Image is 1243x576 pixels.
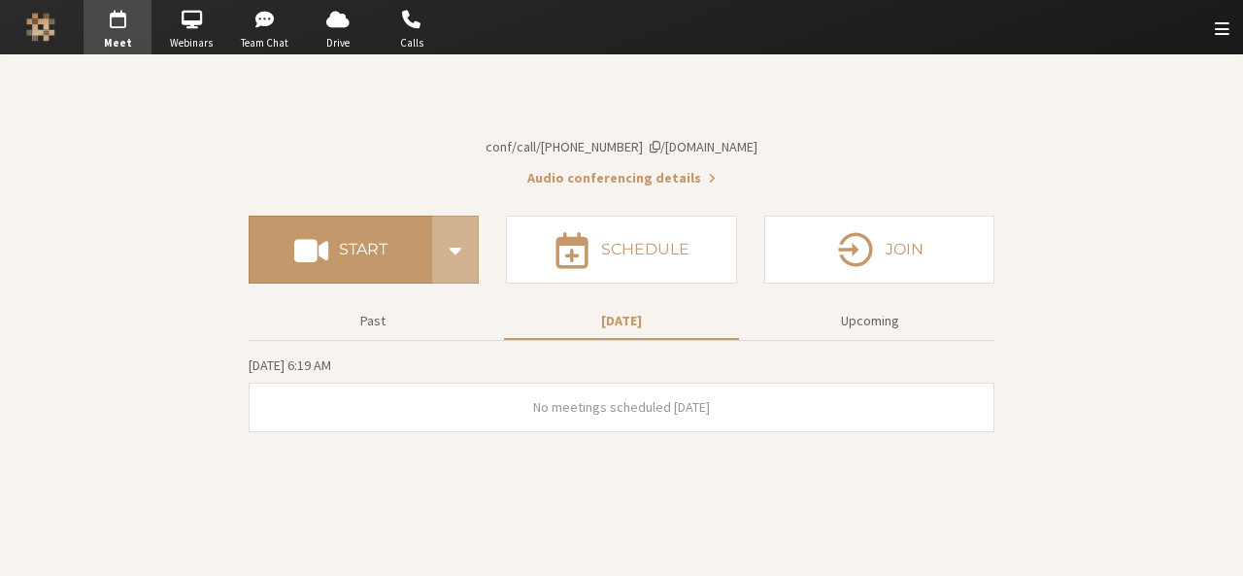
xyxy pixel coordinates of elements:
[486,137,757,157] button: Copy my meeting room linkCopy my meeting room link
[339,242,387,257] h4: Start
[753,304,988,338] button: Upcoming
[249,356,331,374] span: [DATE] 6:19 AM
[84,35,151,51] span: Meet
[533,398,710,416] span: No meetings scheduled [DATE]
[601,242,689,257] h4: Schedule
[506,216,736,284] button: Schedule
[249,355,994,432] section: Today's Meetings
[304,35,372,51] span: Drive
[157,35,225,51] span: Webinars
[378,35,446,51] span: Calls
[432,216,479,284] div: Start conference options
[255,304,490,338] button: Past
[504,304,739,338] button: [DATE]
[1194,525,1228,562] iframe: Chat
[249,89,994,188] section: Account details
[231,35,299,51] span: Team Chat
[886,242,924,257] h4: Join
[527,168,716,188] button: Audio conferencing details
[486,138,757,155] span: Copy my meeting room link
[764,216,994,284] button: Join
[26,13,55,42] img: Iotum
[249,216,432,284] button: Start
